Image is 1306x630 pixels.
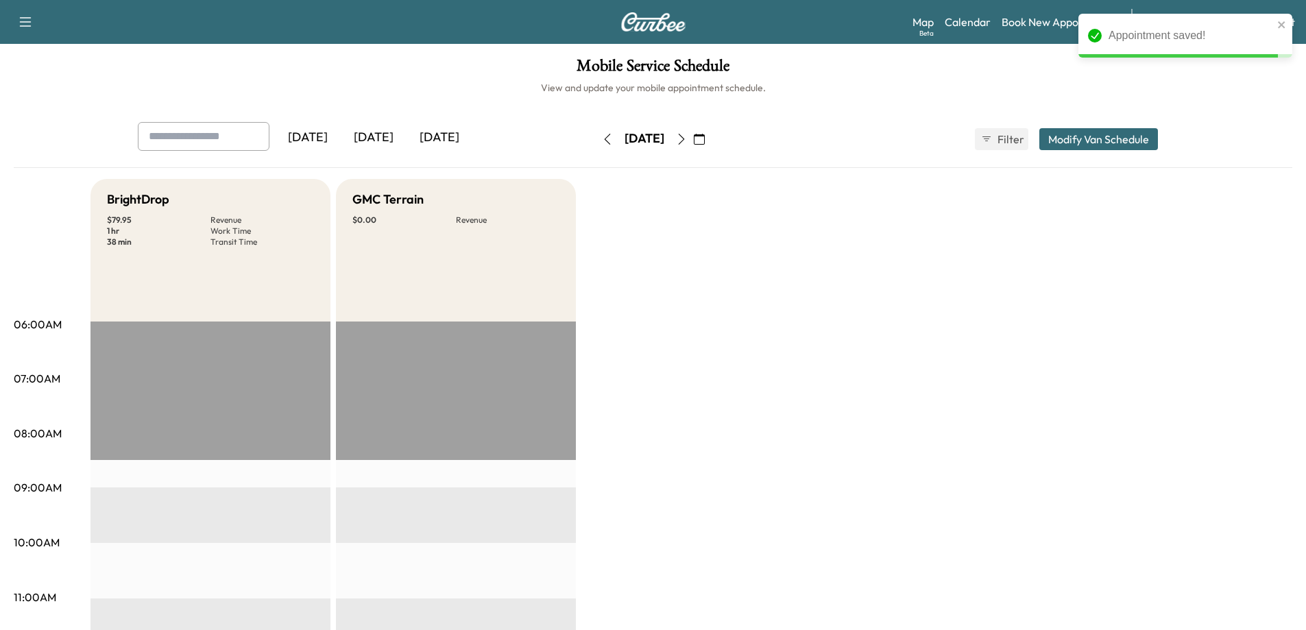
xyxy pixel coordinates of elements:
div: Beta [919,28,934,38]
div: [DATE] [275,122,341,154]
p: Work Time [210,226,314,237]
p: $ 0.00 [352,215,456,226]
h5: BrightDrop [107,190,169,209]
p: Transit Time [210,237,314,247]
p: 07:00AM [14,370,60,387]
p: 09:00AM [14,479,62,496]
div: [DATE] [341,122,407,154]
div: Appointment saved! [1109,27,1273,44]
p: 10:00AM [14,534,60,550]
p: Revenue [456,215,559,226]
p: $ 79.95 [107,215,210,226]
p: 11:00AM [14,589,56,605]
a: MapBeta [912,14,934,30]
a: Book New Appointment [1002,14,1117,30]
div: [DATE] [625,130,664,147]
h5: GMC Terrain [352,190,424,209]
p: 1 hr [107,226,210,237]
h6: View and update your mobile appointment schedule. [14,81,1292,95]
p: 06:00AM [14,316,62,332]
span: Filter [997,131,1022,147]
p: 08:00AM [14,425,62,441]
p: Revenue [210,215,314,226]
button: close [1277,19,1287,30]
img: Curbee Logo [620,12,686,32]
h1: Mobile Service Schedule [14,58,1292,81]
a: Calendar [945,14,991,30]
p: 38 min [107,237,210,247]
div: [DATE] [407,122,472,154]
button: Filter [975,128,1028,150]
button: Modify Van Schedule [1039,128,1158,150]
